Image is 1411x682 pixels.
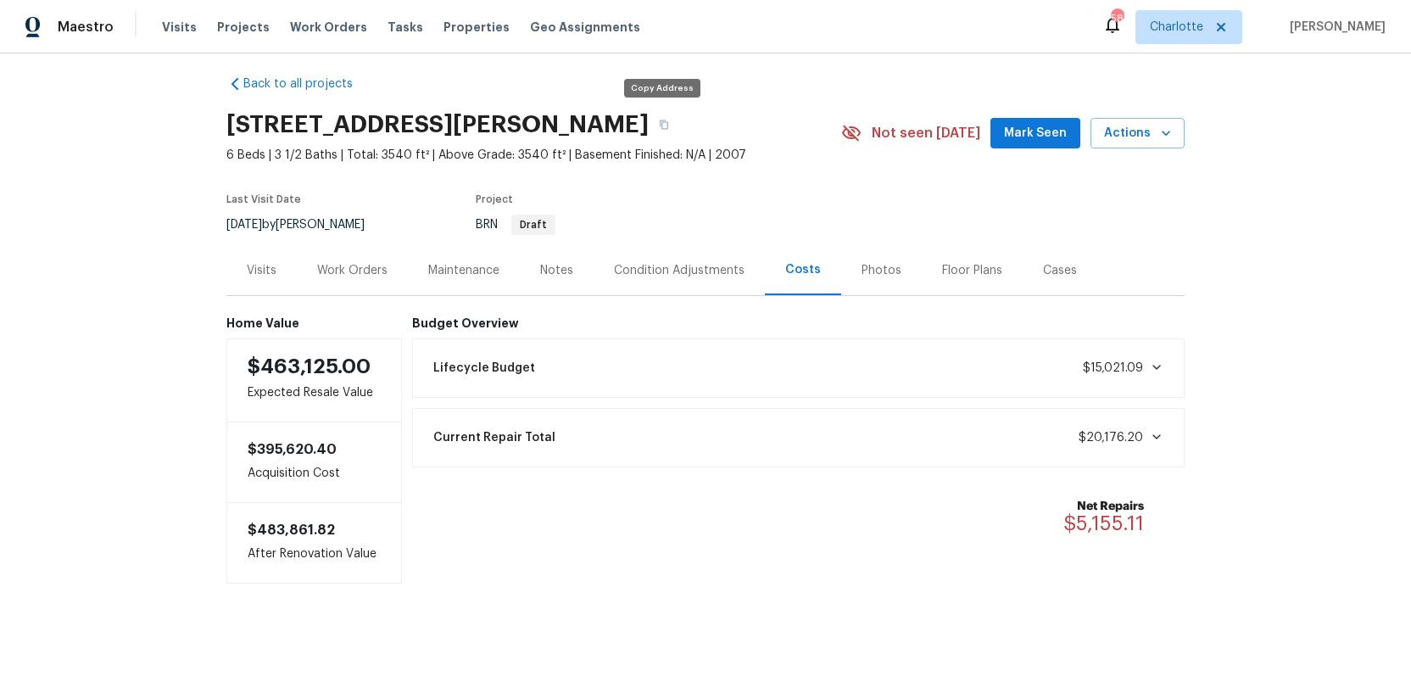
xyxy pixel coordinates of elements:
span: Properties [443,19,510,36]
div: Cases [1043,262,1077,279]
span: 6 Beds | 3 1/2 Baths | Total: 3540 ft² | Above Grade: 3540 ft² | Basement Finished: N/A | 2007 [226,147,841,164]
span: Draft [513,220,554,230]
span: $395,620.40 [248,443,337,456]
div: Maintenance [428,262,499,279]
div: Photos [862,262,901,279]
div: Expected Resale Value [226,338,402,422]
div: Acquisition Cost [226,422,402,502]
span: [DATE] [226,219,262,231]
span: $20,176.20 [1079,432,1143,444]
b: Net Repairs [1063,498,1144,515]
span: $15,021.09 [1083,362,1143,374]
span: $483,861.82 [248,523,335,537]
span: Last Visit Date [226,194,301,204]
button: Actions [1090,118,1185,149]
span: $463,125.00 [248,356,371,377]
div: Condition Adjustments [614,262,745,279]
span: Current Repair Total [433,429,555,446]
div: After Renovation Value [226,502,402,584]
span: [PERSON_NAME] [1283,19,1386,36]
span: $5,155.11 [1063,513,1144,534]
a: Back to all projects [226,75,389,92]
span: Not seen [DATE] [872,125,980,142]
span: Projects [217,19,270,36]
span: Charlotte [1150,19,1203,36]
span: Lifecycle Budget [433,360,535,377]
div: Work Orders [317,262,388,279]
span: Mark Seen [1004,123,1067,144]
span: Project [476,194,513,204]
h6: Budget Overview [412,316,1185,330]
span: Visits [162,19,197,36]
button: Mark Seen [990,118,1080,149]
span: Actions [1104,123,1171,144]
span: Maestro [58,19,114,36]
h6: Home Value [226,316,402,330]
div: Visits [247,262,276,279]
h2: [STREET_ADDRESS][PERSON_NAME] [226,116,649,133]
span: BRN [476,219,555,231]
span: Tasks [388,21,423,33]
span: Geo Assignments [530,19,640,36]
span: Work Orders [290,19,367,36]
div: by [PERSON_NAME] [226,215,385,235]
div: Costs [785,261,821,278]
div: Floor Plans [942,262,1002,279]
div: Notes [540,262,573,279]
div: 58 [1111,10,1123,27]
